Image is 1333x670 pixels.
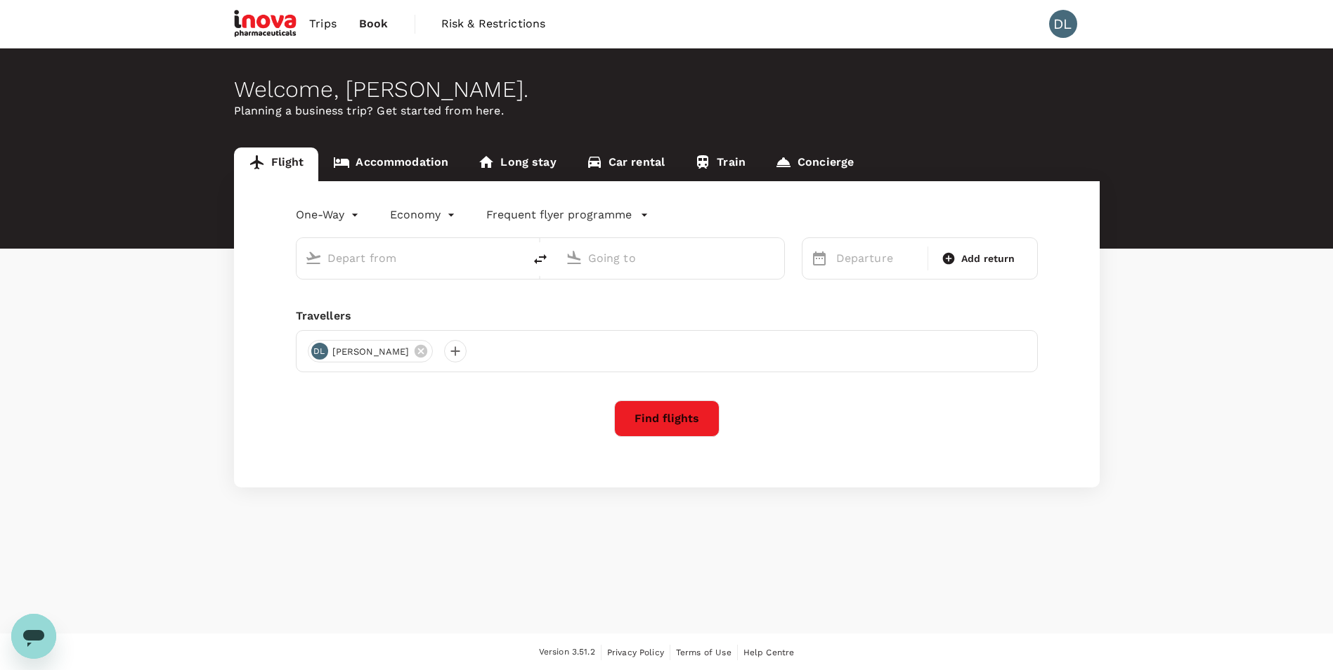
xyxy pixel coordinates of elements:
p: Frequent flyer programme [486,206,632,223]
span: Book [359,15,389,32]
span: Privacy Policy [607,648,664,657]
span: Add return [961,251,1015,266]
span: Terms of Use [676,648,731,657]
span: Version 3.51.2 [539,645,595,659]
input: Depart from [327,247,494,269]
button: Frequent flyer programme [486,206,649,223]
a: Help Centre [743,645,795,660]
div: DL[PERSON_NAME] [308,340,434,362]
a: Train [679,147,760,181]
span: Help Centre [743,648,795,657]
a: Terms of Use [676,645,731,660]
a: Flight [234,147,319,181]
input: Going to [588,247,755,269]
span: Risk & Restrictions [441,15,546,32]
button: Open [514,256,516,259]
p: Planning a business trip? Get started from here. [234,103,1100,119]
span: [PERSON_NAME] [324,345,418,359]
div: Welcome , [PERSON_NAME] . [234,77,1100,103]
div: DL [1049,10,1077,38]
button: Open [774,256,777,259]
div: Travellers [296,308,1038,324]
a: Long stay [463,147,571,181]
div: One-Way [296,204,362,226]
img: iNova Pharmaceuticals [234,8,299,39]
button: Find flights [614,400,720,437]
button: delete [524,242,557,276]
a: Privacy Policy [607,645,664,660]
a: Accommodation [318,147,463,181]
span: Trips [309,15,337,32]
a: Concierge [760,147,869,181]
p: Departure [836,250,920,267]
div: DL [311,343,328,360]
a: Car rental [571,147,680,181]
iframe: Button to launch messaging window [11,614,56,659]
div: Economy [390,204,458,226]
